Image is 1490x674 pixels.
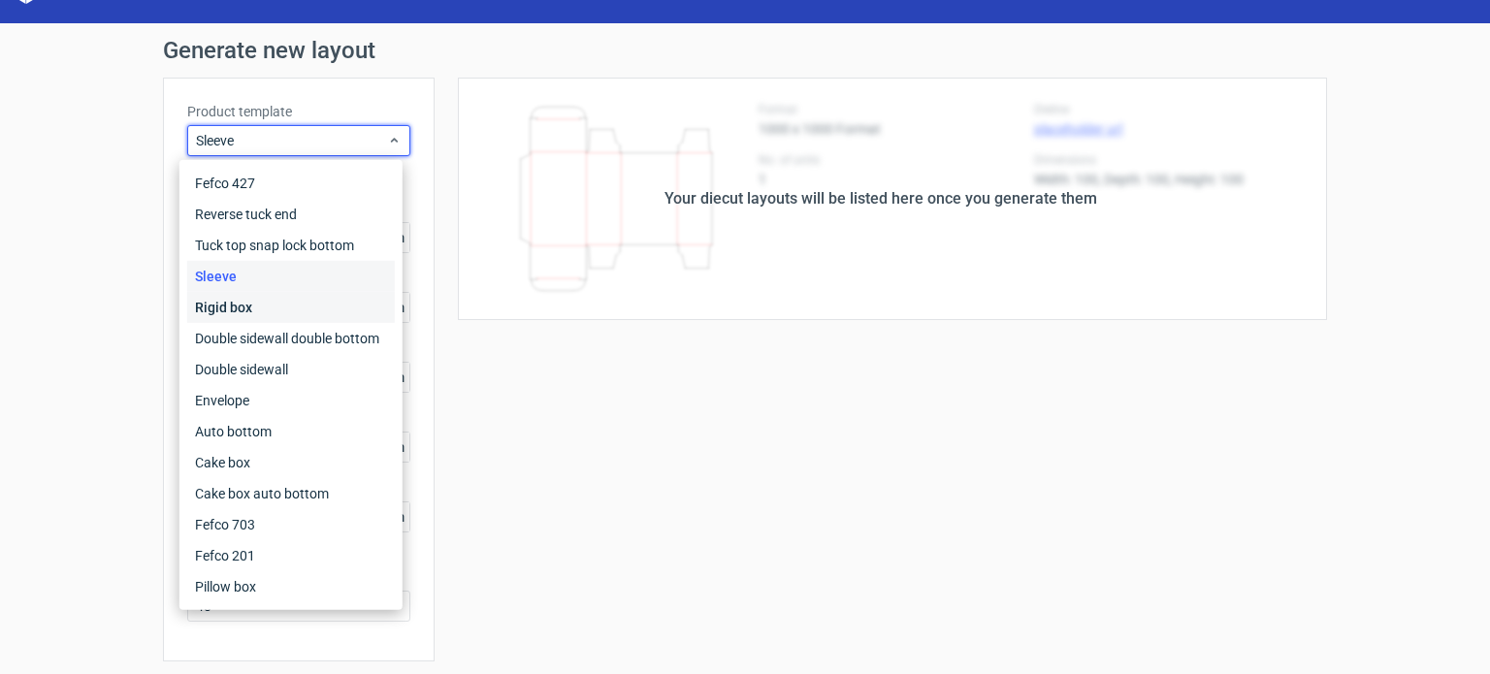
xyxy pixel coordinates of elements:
div: Double sidewall double bottom [187,323,395,354]
div: Envelope [187,385,395,416]
div: Fefco 427 [187,168,395,199]
label: Product template [187,102,410,121]
div: Rigid box [187,292,395,323]
div: Cake box [187,447,395,478]
div: Your diecut layouts will be listed here once you generate them [664,187,1097,210]
div: Fefco 201 [187,540,395,571]
div: Sleeve [187,261,395,292]
div: Auto bottom [187,416,395,447]
h1: Generate new layout [163,39,1327,62]
div: Pillow box [187,571,395,602]
div: Cake box auto bottom [187,478,395,509]
div: Fefco 703 [187,509,395,540]
div: Tuck top snap lock bottom [187,230,395,261]
div: Reverse tuck end [187,199,395,230]
span: Sleeve [196,131,387,150]
div: Double sidewall [187,354,395,385]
